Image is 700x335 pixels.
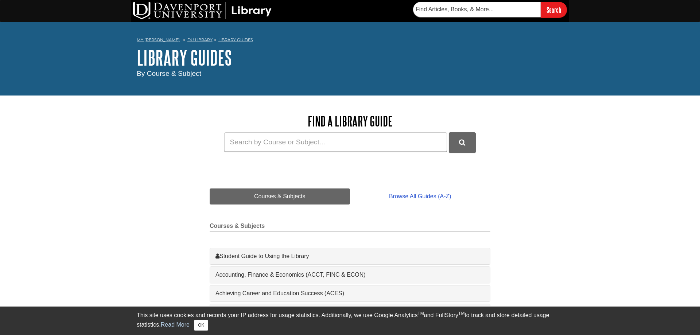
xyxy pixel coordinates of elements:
form: Searches DU Library's articles, books, and more [413,2,567,17]
img: DU Library [133,2,272,19]
input: Search [541,2,567,17]
a: Achieving Career and Education Success (ACES) [215,289,485,298]
a: DU Library [187,37,213,42]
div: This site uses cookies and records your IP address for usage statistics. Additionally, we use Goo... [137,311,563,331]
nav: breadcrumb [137,35,563,47]
h1: Library Guides [137,47,563,69]
button: Close [194,320,208,331]
sup: TM [458,311,464,316]
i: Search Library Guides [459,139,465,146]
a: Library Guides [218,37,253,42]
input: Find Articles, Books, & More... [413,2,541,17]
input: Search by Course or Subject... [224,132,447,152]
a: Accounting, Finance & Economics (ACCT, FINC & ECON) [215,270,485,279]
div: By Course & Subject [137,69,563,79]
a: Browse All Guides (A-Z) [350,188,490,204]
sup: TM [417,311,424,316]
a: My [PERSON_NAME] [137,37,180,43]
button: DU Library Guides Search [449,132,476,152]
a: Student Guide to Using the Library [215,252,485,261]
h2: Courses & Subjects [210,223,490,231]
h2: Find a Library Guide [210,114,490,129]
a: Courses & Subjects [210,188,350,204]
a: Read More [161,322,190,328]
